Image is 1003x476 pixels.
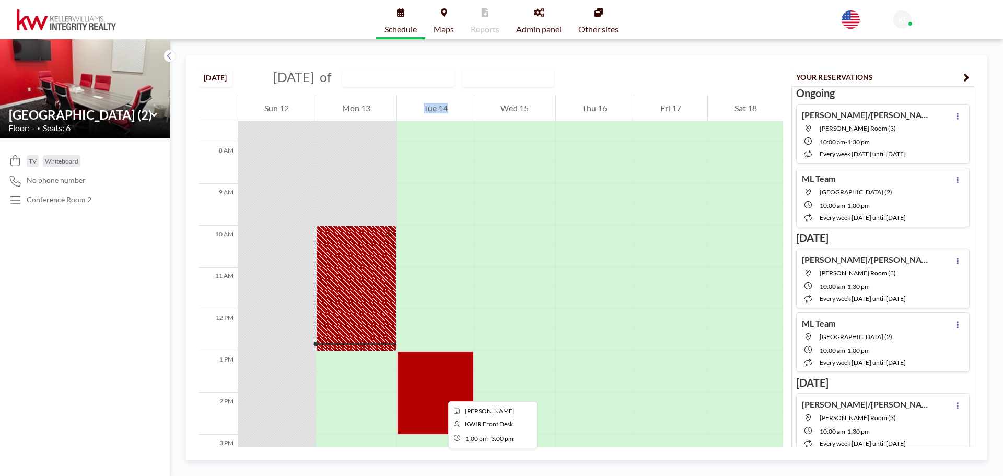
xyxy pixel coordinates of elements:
span: KWIR Front Desk [916,11,973,20]
span: Snelling Room (3) [820,124,896,132]
h4: [PERSON_NAME]/[PERSON_NAME] [802,110,932,120]
span: TV [29,157,37,165]
button: [DATE] [199,68,232,87]
span: every week [DATE] until [DATE] [820,358,906,366]
span: Admin panel [516,25,562,33]
span: - [845,283,847,291]
div: Sat 18 [708,95,783,121]
h4: ML Team [802,318,835,329]
span: [DATE] [273,69,314,85]
div: 1 PM [199,351,238,393]
h4: [PERSON_NAME]/[PERSON_NAME] [802,254,932,265]
input: Lexington Room (2) [9,107,151,122]
div: Wed 15 [474,95,555,121]
div: 11 AM [199,268,238,309]
span: Floor: - [8,123,34,133]
span: KF [898,15,907,25]
div: 10 AM [199,226,238,268]
span: Lexington Room (2) [820,188,892,196]
h3: Ongoing [796,87,970,100]
span: 10:00 AM [820,138,845,146]
div: 8 AM [199,142,238,184]
span: Admin [916,21,935,29]
input: Lexington Room (2) [343,69,443,86]
span: Seats: 6 [43,123,71,133]
span: WEEKLY VIEW [465,71,524,84]
h3: [DATE] [796,231,970,245]
span: every week [DATE] until [DATE] [820,439,906,447]
div: 2 PM [199,393,238,435]
img: organization-logo [17,9,116,30]
p: Conference Room 2 [27,195,91,204]
span: • [37,125,40,132]
span: 10:00 AM [820,283,845,291]
div: Thu 16 [556,95,634,121]
h4: ML Team [802,173,835,184]
span: 1:30 PM [847,138,870,146]
span: No phone number [27,176,86,185]
span: 10:00 AM [820,346,845,354]
span: Yanet Diaz [465,407,515,415]
span: 1:30 PM [847,427,870,435]
h4: [PERSON_NAME]/[PERSON_NAME] [802,399,932,410]
span: Whiteboard [45,157,78,165]
div: Fri 17 [634,95,708,121]
h3: [DATE] [796,376,970,389]
span: - [845,346,847,354]
span: - [845,138,847,146]
span: 1:00 PM [465,435,488,443]
div: Sun 12 [238,95,316,121]
span: Lexington Room (2) [820,333,892,341]
span: - [845,427,847,435]
input: Search for option [525,71,536,84]
button: YOUR RESERVATIONS [791,68,974,86]
span: Maps [434,25,454,33]
span: Schedule [384,25,417,33]
span: 1:00 PM [847,202,870,210]
span: Reports [471,25,499,33]
span: every week [DATE] until [DATE] [820,150,906,158]
div: 7 AM [199,100,238,142]
div: 9 AM [199,184,238,226]
span: Snelling Room (3) [820,269,896,277]
span: Other sites [578,25,619,33]
span: every week [DATE] until [DATE] [820,295,906,303]
span: 10:00 AM [820,427,845,435]
span: KWIR Front Desk [465,420,513,428]
span: Snelling Room (3) [820,414,896,422]
span: 10:00 AM [820,202,845,210]
span: - [845,202,847,210]
div: Mon 13 [316,95,397,121]
span: of [320,69,331,85]
span: - [489,435,491,443]
span: 3:00 PM [491,435,514,443]
span: 1:00 PM [847,346,870,354]
div: 12 PM [199,309,238,351]
span: every week [DATE] until [DATE] [820,214,906,222]
div: Tue 14 [397,95,474,121]
span: 1:30 PM [847,283,870,291]
div: Search for option [463,68,553,86]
